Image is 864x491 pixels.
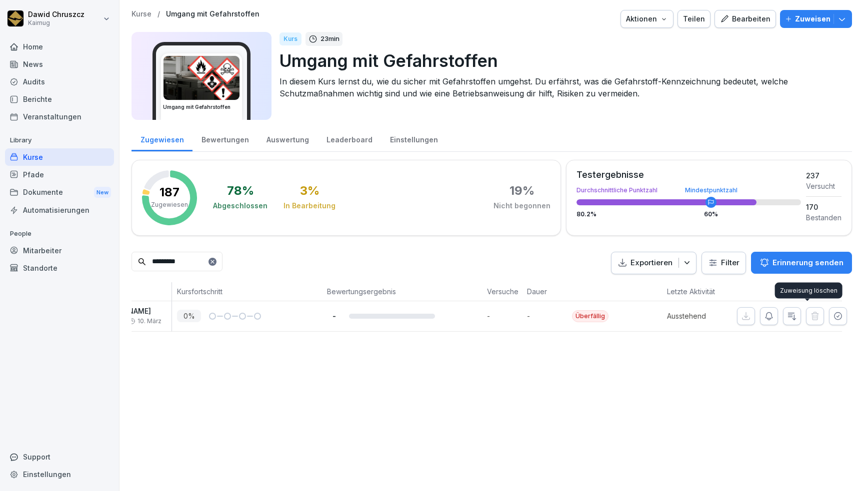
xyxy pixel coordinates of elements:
[5,183,114,202] a: DokumenteNew
[806,212,841,223] div: Bestanden
[327,286,477,297] p: Bewertungsergebnis
[667,311,737,321] p: Ausstehend
[192,126,257,151] a: Bewertungen
[708,258,739,268] div: Filter
[157,10,160,18] p: /
[94,187,111,198] div: New
[5,148,114,166] a: Kurse
[5,242,114,259] a: Mitarbeiter
[163,56,239,100] img: ro33qf0i8ndaw7nkfv0stvse.png
[257,126,317,151] a: Auswertung
[775,283,842,299] div: Zuweisung löschen
[685,187,737,193] div: Mindestpunktzahl
[677,10,710,28] button: Teilen
[5,466,114,483] a: Einstellungen
[527,311,572,321] p: -
[131,126,192,151] a: Zugewiesen
[576,170,801,179] div: Testergebnisse
[795,13,830,24] p: Zuweisen
[131,10,151,18] a: Kurse
[5,132,114,148] p: Library
[509,185,534,197] div: 19 %
[137,318,161,325] span: 10. März
[279,75,844,99] p: In diesem Kurs lernst du, wie du sicher mit Gefahrstoffen umgehst. Du erfährst, was die Gefahrsto...
[177,310,201,322] p: 0 %
[213,201,267,211] div: Abgeschlossen
[5,448,114,466] div: Support
[317,126,381,151] a: Leaderboard
[487,311,522,321] p: -
[327,311,341,321] p: -
[5,183,114,202] div: Dokumente
[751,252,852,274] button: Erinnerung senden
[227,185,254,197] div: 78 %
[780,10,852,28] button: Zuweisen
[527,286,567,297] p: Dauer
[5,38,114,55] a: Home
[5,55,114,73] a: News
[163,103,240,111] h3: Umgang mit Gefahrstoffen
[5,166,114,183] a: Pfade
[5,259,114,277] a: Standorte
[28,19,84,26] p: Kaimug
[630,257,672,269] p: Exportieren
[626,13,668,24] div: Aktionen
[381,126,446,151] a: Einstellungen
[806,202,841,212] div: 170
[283,201,335,211] div: In Bearbeitung
[487,286,517,297] p: Versuche
[5,90,114,108] a: Berichte
[714,10,776,28] button: Bearbeiten
[702,252,745,274] button: Filter
[5,226,114,242] p: People
[5,201,114,219] a: Automatisierungen
[576,187,801,193] div: Durchschnittliche Punktzahl
[5,73,114,90] a: Audits
[620,10,673,28] button: Aktionen
[704,211,718,217] div: 60 %
[683,13,705,24] div: Teilen
[806,181,841,191] div: Versucht
[279,32,301,45] div: Kurs
[300,185,319,197] div: 3 %
[572,310,608,322] div: Überfällig
[493,201,550,211] div: Nicht begonnen
[720,13,770,24] div: Bearbeiten
[166,10,259,18] a: Umgang mit Gefahrstoffen
[5,108,114,125] a: Veranstaltungen
[772,257,843,268] p: Erinnerung senden
[151,200,188,209] p: Zugewiesen
[28,10,84,19] p: Dawid Chruszcz
[806,170,841,181] div: 237
[279,48,844,73] p: Umgang mit Gefahrstoffen
[611,252,696,274] button: Exportieren
[159,186,179,198] p: 187
[667,286,732,297] p: Letzte Aktivität
[576,211,801,217] div: 80.2 %
[320,34,339,44] p: 23 min
[177,286,317,297] p: Kursfortschritt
